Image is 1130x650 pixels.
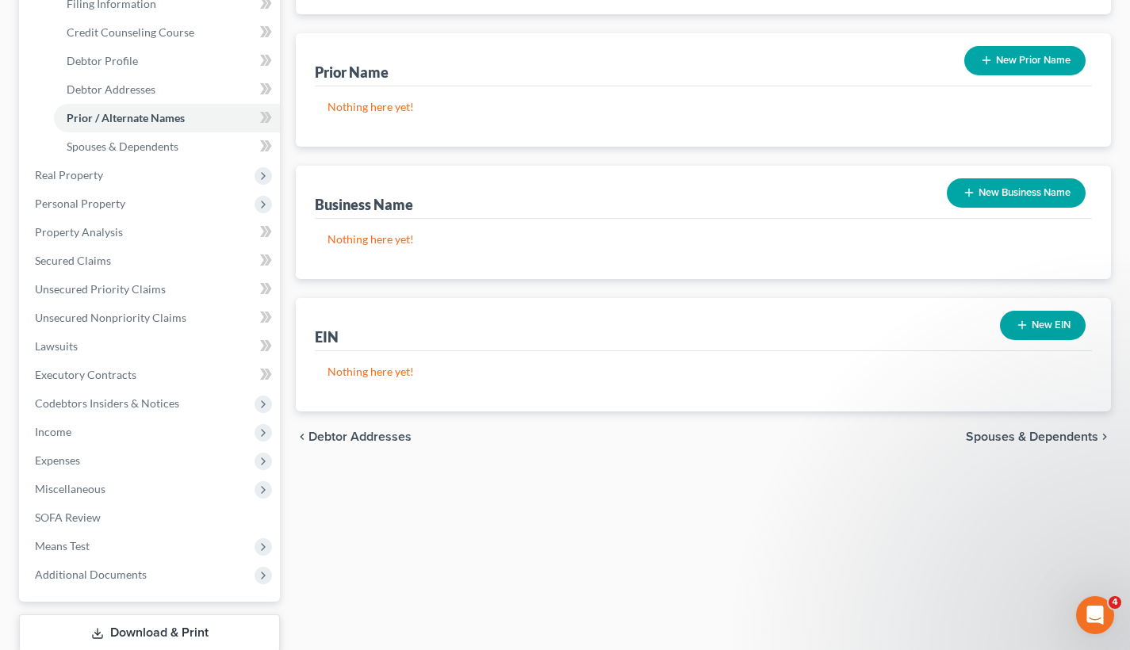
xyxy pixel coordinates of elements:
button: New EIN [1000,311,1086,340]
div: • [DATE] [151,246,196,262]
img: Profile image for Katie [18,230,50,262]
i: chevron_right [1098,430,1111,443]
p: Nothing here yet! [328,231,1079,247]
a: Credit Counseling Course [54,18,280,47]
i: chevron_left [296,430,308,443]
span: Secured Claims [35,254,111,267]
span: Miscellaneous [35,482,105,495]
a: Secured Claims [22,247,280,275]
div: [PERSON_NAME] [56,422,148,438]
div: • [DATE] [151,363,196,380]
span: Executory Contracts [35,368,136,381]
div: [PERSON_NAME] [56,128,148,145]
span: Spouses & Dependents [966,430,1098,443]
div: • [DATE] [151,422,196,438]
div: • [DATE] [151,128,196,145]
img: Profile image for Katie [18,171,50,203]
span: Unsecured Priority Claims [35,282,166,296]
a: Debtor Addresses [54,75,280,104]
button: New Prior Name [964,46,1086,75]
button: Spouses & Dependents chevron_right [966,430,1111,443]
p: Nothing here yet! [328,364,1079,380]
span: Help [251,534,277,545]
span: Property Analysis [35,225,123,239]
button: chevron_left Debtor Addresses [296,430,412,443]
a: Lawsuits [22,332,280,361]
span: Additional Documents [35,568,147,581]
span: Debtor Addresses [308,430,412,443]
div: • [DATE] [151,187,196,204]
iframe: Intercom live chat [1076,596,1114,634]
a: Executory Contracts [22,361,280,389]
span: Expenses [35,453,80,467]
a: Unsecured Nonpriority Claims [22,304,280,332]
img: Profile image for Emma [18,113,50,144]
span: Prior / Alternate Names [67,111,185,124]
img: Profile image for James [18,54,50,86]
div: Prior Name [315,63,389,82]
span: Home [36,534,69,545]
a: Prior / Alternate Names [54,104,280,132]
span: Income [35,425,71,438]
div: [PERSON_NAME] [56,304,148,321]
a: Spouses & Dependents [54,132,280,161]
span: Credit Counseling Course [67,25,194,39]
span: It looks like there was some type of connection issue. Would you be able to try filing again? [56,55,565,67]
span: Messages [128,534,189,545]
span: Debtor Addresses [67,82,155,96]
div: [PERSON_NAME] [56,70,148,86]
a: Property Analysis [22,218,280,247]
div: [PERSON_NAME] [56,480,148,497]
h1: Messages [117,6,203,33]
div: [PERSON_NAME] [56,246,148,262]
div: EIN [315,327,339,346]
span: Spouses & Dependents [67,140,178,153]
span: Codebtors Insiders & Notices [35,396,179,410]
span: Unsecured Nonpriority Claims [35,311,186,324]
button: Send us a message [73,446,244,478]
span: Debtor Profile [67,54,138,67]
span: SOFA Review [35,510,101,524]
img: Profile image for Kelly [18,347,50,379]
a: Debtor Profile [54,47,280,75]
button: Messages [105,495,211,558]
button: Help [212,495,317,558]
button: New Business Name [947,178,1086,208]
div: Business Name [315,195,413,214]
span: Means Test [35,539,90,552]
span: Real Property [35,168,103,182]
a: Unsecured Priority Claims [22,275,280,304]
span: Personal Property [35,197,125,210]
div: [PERSON_NAME] [56,363,148,380]
div: • [DATE] [151,70,196,86]
div: • [DATE] [151,480,196,497]
img: Profile image for Kelly [18,406,50,438]
span: 4 [1109,596,1121,609]
a: SOFA Review [22,503,280,532]
img: Profile image for Kelly [18,289,50,320]
div: [PERSON_NAME] [56,187,148,204]
img: Profile image for Kelly [18,465,50,496]
p: Nothing here yet! [328,99,1079,115]
span: Lawsuits [35,339,78,353]
div: • [DATE] [151,304,196,321]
